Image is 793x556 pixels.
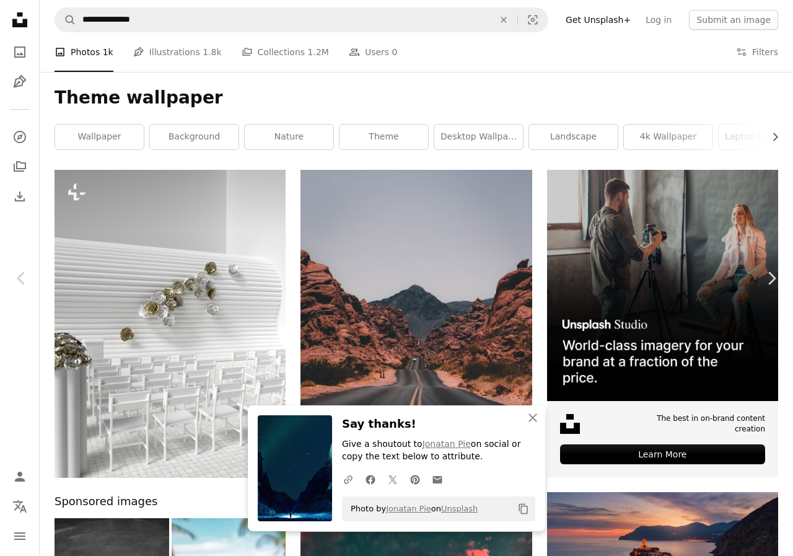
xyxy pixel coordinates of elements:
[736,32,778,72] button: Filters
[426,467,449,492] a: Share over email
[547,170,778,401] img: file-1715651741414-859baba4300dimage
[560,444,765,464] div: Learn More
[764,125,778,149] button: scroll list to the right
[513,498,534,519] button: Copy to clipboard
[392,45,398,59] span: 0
[518,8,548,32] button: Visual search
[7,154,32,179] a: Collections
[7,464,32,489] a: Log in / Sign up
[750,219,793,338] a: Next
[342,438,535,463] p: Give a shoutout to on social or copy the text below to attribute.
[490,8,517,32] button: Clear
[638,10,679,30] a: Log in
[55,7,548,32] form: Find visuals sitewide
[560,414,580,434] img: file-1631678316303-ed18b8b5cb9cimage
[386,504,431,513] a: Jonatan Pie
[300,337,532,348] a: black concrete road surrounded by brown rocks
[7,125,32,149] a: Explore
[340,125,428,149] a: theme
[55,318,286,329] a: a row of white chairs sitting next to each other
[529,125,618,149] a: landscape
[245,125,333,149] a: nature
[7,184,32,209] a: Download History
[342,415,535,433] h3: Say thanks!
[624,125,712,149] a: 4k wallpaper
[7,40,32,64] a: Photos
[55,493,157,511] span: Sponsored images
[7,69,32,94] a: Illustrations
[404,467,426,492] a: Share on Pinterest
[649,413,765,435] span: The best in on-brand content creation
[423,439,471,449] a: Jonatan Pie
[55,170,286,478] img: a row of white chairs sitting next to each other
[382,467,404,492] a: Share on Twitter
[308,45,329,59] span: 1.2M
[150,125,239,149] a: background
[300,170,532,517] img: black concrete road surrounded by brown rocks
[359,467,382,492] a: Share on Facebook
[344,499,478,519] span: Photo by on
[55,87,778,109] h1: Theme wallpaper
[547,170,778,477] a: The best in on-brand content creationLearn More
[133,32,222,72] a: Illustrations 1.8k
[434,125,523,149] a: desktop wallpaper
[203,45,221,59] span: 1.8k
[55,125,144,149] a: wallpaper
[349,32,398,72] a: Users 0
[689,10,778,30] button: Submit an image
[55,8,76,32] button: Search Unsplash
[441,504,478,513] a: Unsplash
[7,494,32,519] button: Language
[558,10,638,30] a: Get Unsplash+
[242,32,329,72] a: Collections 1.2M
[7,524,32,549] button: Menu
